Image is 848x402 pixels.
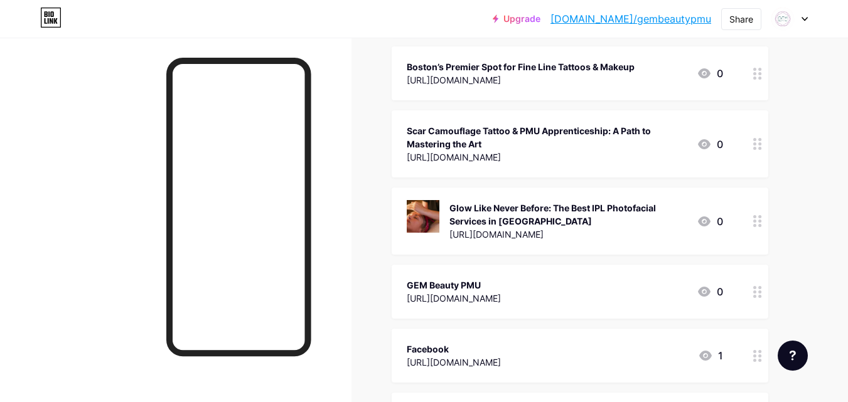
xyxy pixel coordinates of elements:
div: [URL][DOMAIN_NAME] [407,151,687,164]
img: gembeautypmu [771,7,795,31]
div: Boston’s Premier Spot for Fine Line Tattoos & Makeup [407,60,635,73]
a: Upgrade [493,14,540,24]
div: 0 [697,66,723,81]
div: 0 [697,214,723,229]
div: [URL][DOMAIN_NAME] [407,292,501,305]
div: [URL][DOMAIN_NAME] [449,228,687,241]
div: Glow Like Never Before: The Best IPL Photofacial Services in [GEOGRAPHIC_DATA] [449,201,687,228]
div: Scar Camouflage Tattoo & PMU Apprenticeship: A Path to Mastering the Art [407,124,687,151]
div: 0 [697,137,723,152]
img: Glow Like Never Before: The Best IPL Photofacial Services in Boston [407,200,439,233]
div: [URL][DOMAIN_NAME] [407,356,501,369]
div: [URL][DOMAIN_NAME] [407,73,635,87]
div: 1 [698,348,723,363]
div: GEM Beauty PMU [407,278,501,292]
a: [DOMAIN_NAME]/gembeautypmu [550,11,711,26]
div: Share [729,13,753,26]
div: Facebook [407,342,501,356]
div: 0 [697,284,723,299]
